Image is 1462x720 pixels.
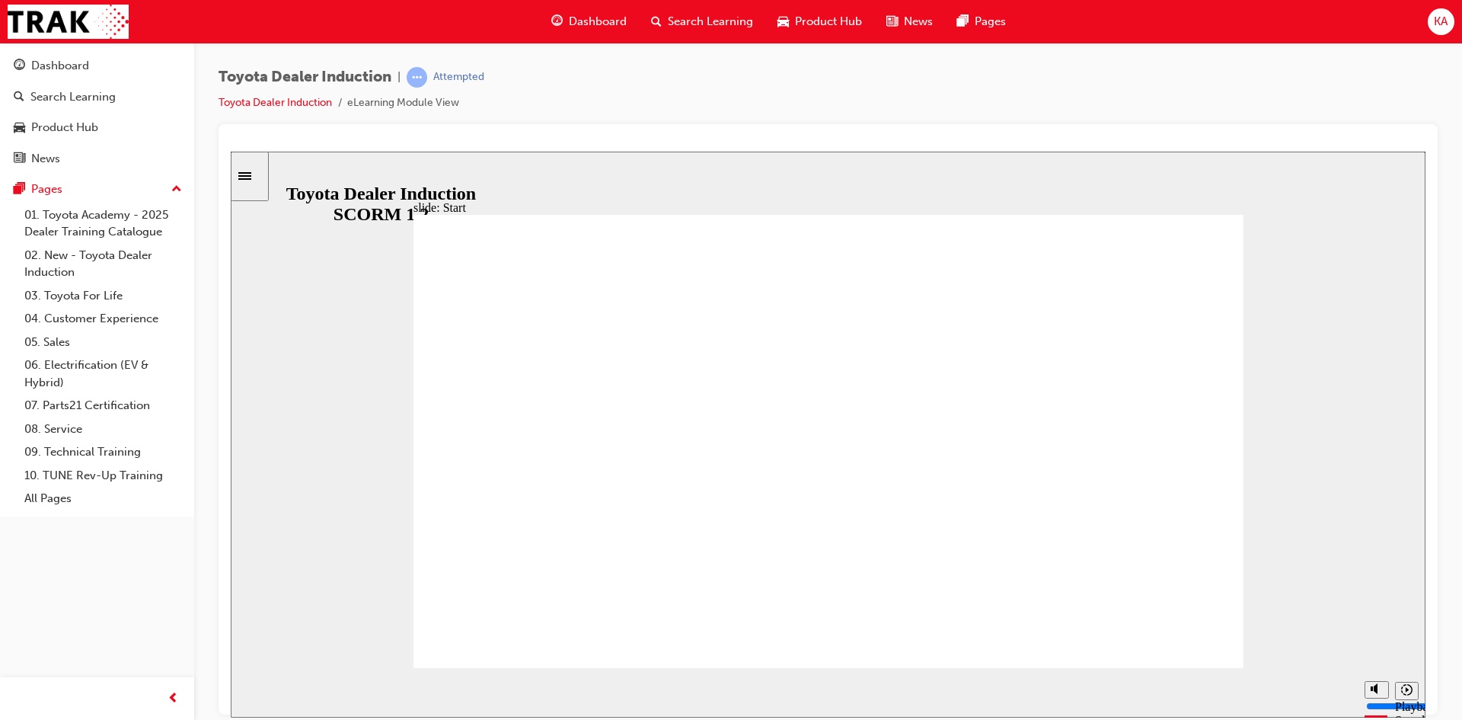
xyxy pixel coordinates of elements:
[1126,517,1187,566] div: misc controls
[6,175,188,203] button: Pages
[6,52,188,80] a: Dashboard
[1164,549,1187,576] div: Playback Speed
[945,6,1018,37] a: pages-iconPages
[407,67,427,88] span: learningRecordVerb_ATTEMPT-icon
[18,203,188,244] a: 01. Toyota Academy - 2025 Dealer Training Catalogue
[777,12,789,31] span: car-icon
[18,307,188,331] a: 04. Customer Experience
[433,70,484,85] div: Attempted
[18,244,188,284] a: 02. New - Toyota Dealer Induction
[651,12,662,31] span: search-icon
[6,114,188,142] a: Product Hub
[551,12,563,31] span: guage-icon
[765,6,874,37] a: car-iconProduct Hub
[171,180,182,200] span: up-icon
[31,150,60,168] div: News
[18,394,188,418] a: 07. Parts21 Certification
[219,96,332,109] a: Toyota Dealer Induction
[569,13,627,30] span: Dashboard
[1134,530,1158,547] button: Mute (Ctrl+Alt+M)
[6,145,188,173] a: News
[1434,13,1448,30] span: KA
[31,119,98,136] div: Product Hub
[975,13,1006,30] span: Pages
[14,152,25,166] span: news-icon
[397,69,401,86] span: |
[957,12,969,31] span: pages-icon
[874,6,945,37] a: news-iconNews
[539,6,639,37] a: guage-iconDashboard
[6,83,188,111] a: Search Learning
[1164,530,1188,549] button: Playback speed
[8,5,129,39] img: Trak
[14,59,25,73] span: guage-icon
[31,57,89,75] div: Dashboard
[639,6,765,37] a: search-iconSearch Learning
[347,94,459,112] li: eLearning Module View
[795,13,862,30] span: Product Hub
[168,690,179,709] span: prev-icon
[886,12,898,31] span: news-icon
[18,440,188,464] a: 09. Technical Training
[14,91,24,104] span: search-icon
[18,418,188,441] a: 08. Service
[1428,8,1454,35] button: KA
[14,183,25,197] span: pages-icon
[1135,549,1234,561] input: volume
[31,181,62,198] div: Pages
[18,354,188,394] a: 06. Electrification (EV & Hybrid)
[18,464,188,488] a: 10. TUNE Rev-Up Training
[668,13,753,30] span: Search Learning
[219,69,391,86] span: Toyota Dealer Induction
[14,121,25,135] span: car-icon
[18,487,188,510] a: All Pages
[904,13,933,30] span: News
[30,88,116,106] div: Search Learning
[18,331,188,354] a: 05. Sales
[6,49,188,175] button: DashboardSearch LearningProduct HubNews
[18,284,188,308] a: 03. Toyota For Life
